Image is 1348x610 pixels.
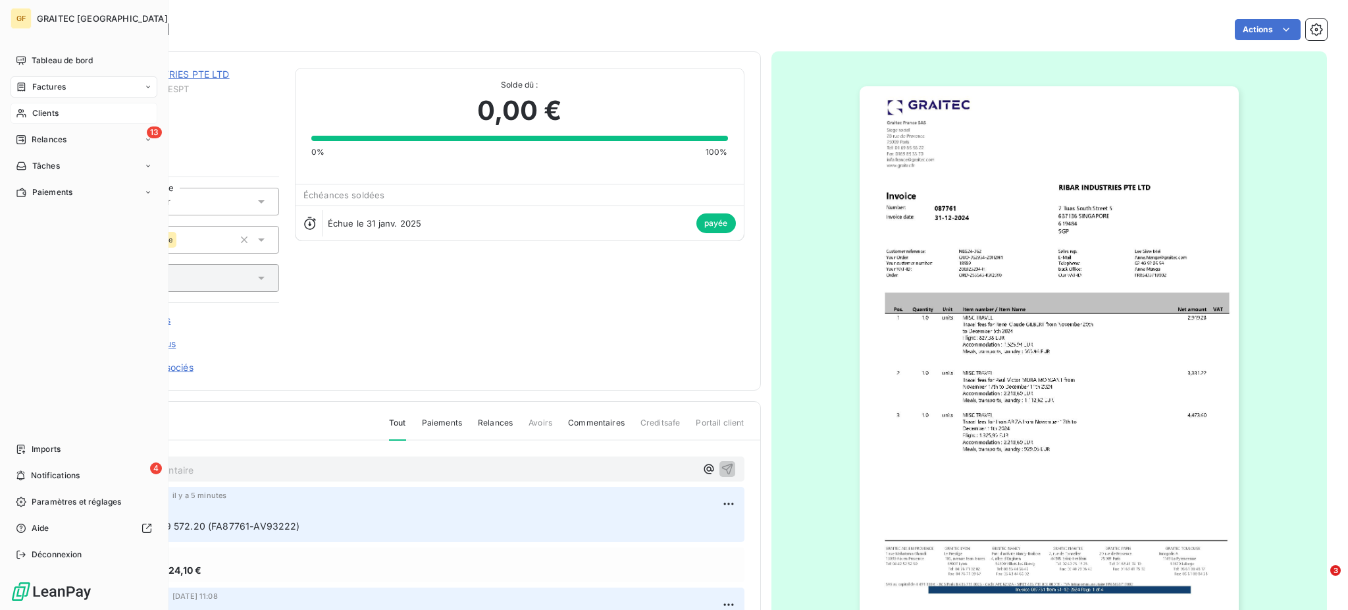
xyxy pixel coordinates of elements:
span: 13 [147,126,162,138]
span: Échéances soldées [303,190,385,200]
iframe: Intercom live chat [1303,565,1335,597]
span: Aide [32,522,49,534]
div: GF [11,8,32,29]
span: Factures [32,81,66,93]
span: Commentaires [568,417,625,439]
span: 4 [150,462,162,474]
span: Tâches [32,160,60,172]
span: Le 03/10 : Vrt de 9 572.20 (FA87761-AV93222) [88,520,300,532]
span: 0,00 € [477,91,562,130]
span: Échue le 31 janv. 2025 [328,218,421,229]
span: RIBARINDUSTRIESPT [103,84,279,94]
span: GRAITEC [GEOGRAPHIC_DATA] [37,13,168,24]
img: Logo LeanPay [11,581,92,602]
span: il y a 5 minutes [172,491,226,499]
span: Relances [478,417,513,439]
span: Paiements [32,186,72,198]
span: [DATE] 11:08 [172,592,218,600]
span: Tout [389,417,406,441]
span: 0% [311,146,324,158]
span: Relances [32,134,66,146]
span: Clients [32,107,59,119]
span: Imports [32,443,61,455]
a: Aide [11,518,157,539]
span: 100% [706,146,728,158]
span: Paiements [422,417,462,439]
span: 3 [1330,565,1341,576]
span: Portail client [696,417,744,439]
span: 10 724,10 € [151,563,202,577]
span: payée [696,213,736,233]
span: Creditsafe [640,417,681,439]
span: Déconnexion [32,549,82,561]
span: Tableau de bord [32,55,93,67]
span: Avoirs [529,417,552,439]
span: Solde dû : [311,79,728,91]
span: Paramètres et réglages [32,496,121,508]
button: Actions [1235,19,1301,40]
span: Notifications [31,470,80,482]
